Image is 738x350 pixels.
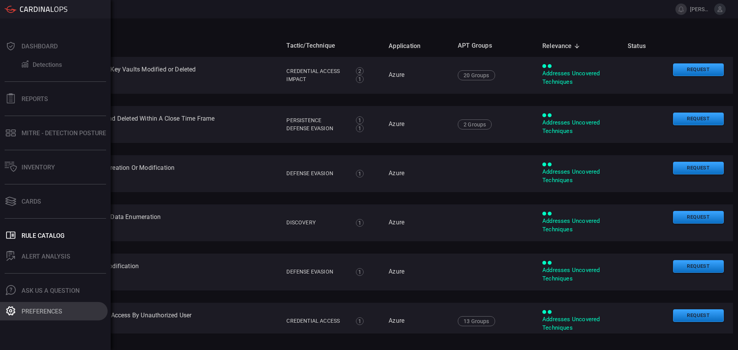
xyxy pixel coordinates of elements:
[690,6,711,12] span: [PERSON_NAME].[PERSON_NAME]
[286,169,347,177] div: Defense Evasion
[673,63,724,76] button: Request
[389,41,430,51] span: Application
[542,217,615,234] div: Addresses Uncovered Techniques
[33,61,62,68] div: Detections
[452,35,536,57] th: APT Groups
[286,219,347,227] div: Discovery
[458,70,495,80] div: 20 Groups
[31,57,280,94] td: Azure - A Large number of Key Vaults Modified or Deleted
[542,266,615,283] div: Addresses Uncovered Techniques
[458,316,495,326] div: 13 Groups
[673,309,724,322] button: Request
[286,67,347,75] div: Credential Access
[31,204,280,241] td: Azure - ACR Configuration Data Enumeration
[22,43,58,50] div: Dashboard
[31,106,280,143] td: Azure - Account Created And Deleted Within A Close Time Frame
[673,162,724,174] button: Request
[628,41,656,51] span: Status
[673,211,724,224] button: Request
[356,116,364,124] div: 1
[356,268,364,276] div: 1
[382,106,452,143] td: Azure
[673,113,724,125] button: Request
[22,164,55,171] div: Inventory
[286,75,347,83] div: Impact
[286,268,347,276] div: Defense Evasion
[22,287,80,294] div: Ask Us A Question
[382,155,452,192] td: Azure
[31,254,280,290] td: Azure - ACR Creation Or Modification
[542,168,615,184] div: Addresses Uncovered Techniques
[356,170,364,177] div: 1
[382,254,452,290] td: Azure
[22,308,62,315] div: Preferences
[22,253,70,260] div: ALERT ANALYSIS
[542,119,615,135] div: Addresses Uncovered Techniques
[22,198,41,205] div: Cards
[31,155,280,192] td: Azure - ACR Cache Rules Creation Or Modification
[382,57,452,94] td: Azure
[356,124,364,132] div: 1
[542,315,615,332] div: Addresses Uncovered Techniques
[542,41,582,51] span: Relevance
[31,303,280,340] td: Azure - ACR Credential Set Access By Unauthorized User
[356,75,364,83] div: 1
[286,317,347,325] div: Credential Access
[22,95,48,103] div: Reports
[356,219,364,227] div: 1
[286,116,347,124] div: Persistence
[673,260,724,273] button: Request
[382,303,452,340] td: Azure
[356,317,364,325] div: 1
[458,119,492,129] div: 2 Groups
[22,129,106,137] div: MITRE - Detection Posture
[286,124,347,133] div: Defense Evasion
[22,232,65,239] div: Rule Catalog
[280,35,382,57] th: Tactic/Technique
[356,67,364,75] div: 2
[382,204,452,241] td: Azure
[542,70,615,86] div: Addresses Uncovered Techniques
